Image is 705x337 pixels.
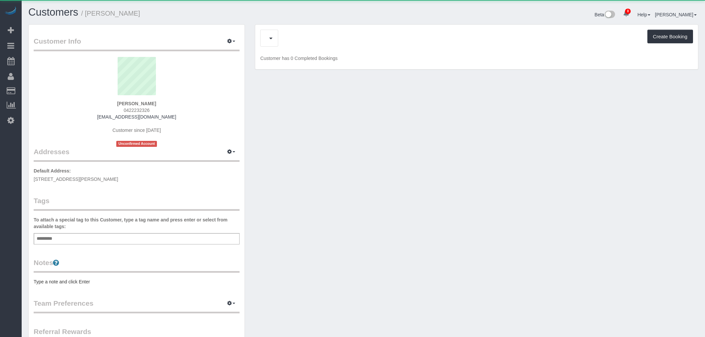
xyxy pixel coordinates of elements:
button: Create Booking [647,30,693,44]
span: [STREET_ADDRESS][PERSON_NAME] [34,176,118,182]
legend: Team Preferences [34,298,240,313]
pre: Type a note and click Enter [34,278,240,285]
span: 0422232326 [124,108,150,113]
span: Customer since [DATE] [113,128,161,133]
a: 0 [620,7,633,21]
img: New interface [604,11,615,19]
legend: Tags [34,196,240,211]
label: Default Address: [34,168,71,174]
a: Customers [28,6,78,18]
span: Unconfirmed Account [116,141,157,147]
a: [PERSON_NAME] [655,12,697,17]
p: Customer has 0 Completed Bookings [260,55,693,62]
img: Automaid Logo [4,7,17,16]
label: To attach a special tag to this Customer, type a tag name and press enter or select from availabl... [34,216,240,230]
a: Beta [595,12,615,17]
legend: Notes [34,258,240,273]
small: / [PERSON_NAME] [81,10,140,17]
strong: [PERSON_NAME] [117,101,156,106]
legend: Customer Info [34,36,240,51]
span: 0 [625,9,631,14]
a: [EMAIL_ADDRESS][DOMAIN_NAME] [97,114,176,120]
a: Help [637,12,650,17]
